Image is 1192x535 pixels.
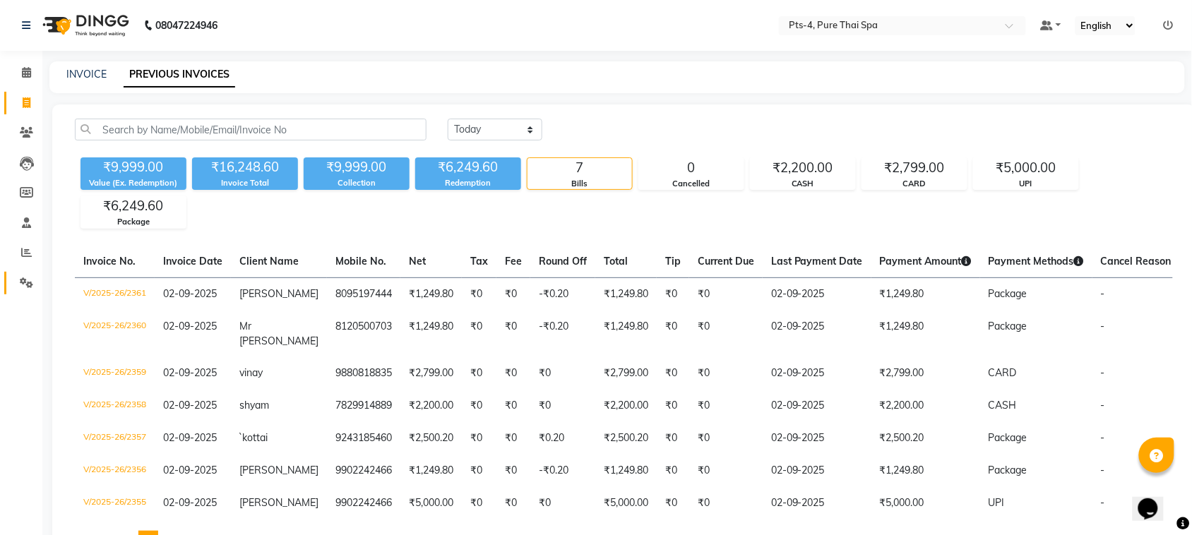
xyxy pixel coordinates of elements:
[462,311,496,357] td: ₹0
[163,366,217,379] span: 02-09-2025
[192,157,298,177] div: ₹16,248.60
[689,390,763,422] td: ₹0
[75,357,155,390] td: V/2025-26/2359
[239,496,318,509] span: [PERSON_NAME]
[1101,431,1105,444] span: -
[239,255,299,267] span: Client Name
[163,464,217,476] span: 02-09-2025
[335,255,386,267] span: Mobile No.
[400,455,462,487] td: ₹1,249.80
[496,487,530,519] td: ₹0
[657,277,689,311] td: ₹0
[871,390,980,422] td: ₹2,200.00
[192,177,298,189] div: Invoice Total
[496,455,530,487] td: ₹0
[81,196,186,216] div: ₹6,249.60
[400,357,462,390] td: ₹2,799.00
[75,487,155,519] td: V/2025-26/2355
[763,357,871,390] td: 02-09-2025
[763,487,871,519] td: 02-09-2025
[871,422,980,455] td: ₹2,500.20
[689,357,763,390] td: ₹0
[604,255,628,267] span: Total
[880,255,972,267] span: Payment Amount
[1101,366,1105,379] span: -
[400,390,462,422] td: ₹2,200.00
[530,390,595,422] td: ₹0
[530,357,595,390] td: ₹0
[595,422,657,455] td: ₹2,500.20
[124,62,235,88] a: PREVIOUS INVOICES
[400,311,462,357] td: ₹1,249.80
[36,6,133,45] img: logo
[862,178,967,190] div: CARD
[163,320,217,332] span: 02-09-2025
[409,255,426,267] span: Net
[530,487,595,519] td: ₹0
[657,455,689,487] td: ₹0
[327,455,400,487] td: 9902242466
[66,68,107,80] a: INVOICE
[239,431,268,444] span: `kottai
[595,390,657,422] td: ₹2,200.00
[1133,479,1178,521] iframe: chat widget
[989,464,1027,476] span: Package
[1101,255,1172,267] span: Cancel Reason
[155,6,217,45] b: 08047224946
[400,487,462,519] td: ₹5,000.00
[689,487,763,519] td: ₹0
[75,455,155,487] td: V/2025-26/2356
[657,422,689,455] td: ₹0
[239,320,318,347] span: Mr [PERSON_NAME]
[239,366,263,379] span: vinay
[327,487,400,519] td: 9902242466
[304,157,410,177] div: ₹9,999.00
[75,311,155,357] td: V/2025-26/2360
[462,277,496,311] td: ₹0
[989,320,1027,332] span: Package
[528,178,632,190] div: Bills
[81,157,186,177] div: ₹9,999.00
[595,311,657,357] td: ₹1,249.80
[751,158,855,178] div: ₹2,200.00
[539,255,587,267] span: Round Off
[763,390,871,422] td: 02-09-2025
[327,390,400,422] td: 7829914889
[989,431,1027,444] span: Package
[657,487,689,519] td: ₹0
[1101,320,1105,332] span: -
[657,357,689,390] td: ₹0
[689,455,763,487] td: ₹0
[974,158,1078,178] div: ₹5,000.00
[415,157,521,177] div: ₹6,249.60
[698,255,754,267] span: Current Due
[239,464,318,476] span: [PERSON_NAME]
[771,255,863,267] span: Last Payment Date
[974,178,1078,190] div: UPI
[989,399,1017,411] span: CASH
[528,158,632,178] div: 7
[665,255,681,267] span: Tip
[75,390,155,422] td: V/2025-26/2358
[327,357,400,390] td: 9880818835
[462,422,496,455] td: ₹0
[75,422,155,455] td: V/2025-26/2357
[83,255,136,267] span: Invoice No.
[763,455,871,487] td: 02-09-2025
[239,399,269,411] span: shyam
[496,357,530,390] td: ₹0
[989,366,1017,379] span: CARD
[327,311,400,357] td: 8120500703
[81,177,186,189] div: Value (Ex. Redemption)
[871,277,980,311] td: ₹1,249.80
[689,311,763,357] td: ₹0
[304,177,410,189] div: Collection
[989,287,1027,300] span: Package
[595,357,657,390] td: ₹2,799.00
[400,422,462,455] td: ₹2,500.20
[462,390,496,422] td: ₹0
[595,277,657,311] td: ₹1,249.80
[163,287,217,300] span: 02-09-2025
[75,119,427,140] input: Search by Name/Mobile/Email/Invoice No
[595,487,657,519] td: ₹5,000.00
